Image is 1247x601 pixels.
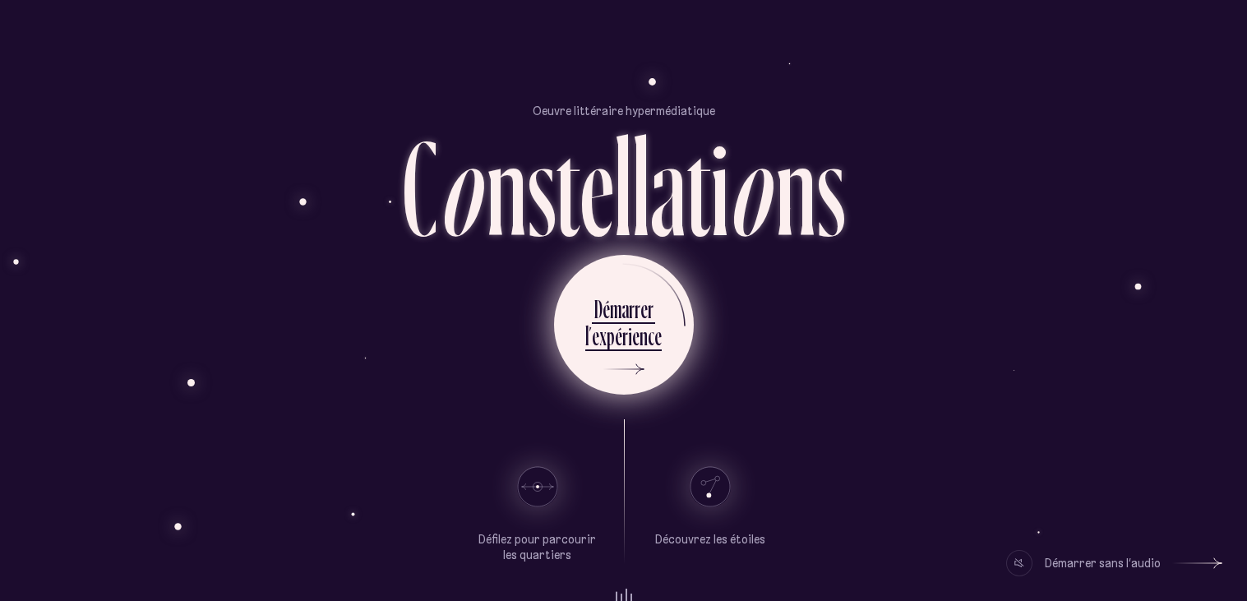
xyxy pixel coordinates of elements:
[592,320,599,352] div: e
[632,320,640,352] div: e
[585,320,589,352] div: l
[711,119,729,255] div: i
[487,119,527,255] div: n
[621,293,629,325] div: a
[648,293,654,325] div: r
[727,119,776,255] div: o
[1045,550,1161,576] div: Démarrer sans l’audio
[614,119,632,255] div: l
[650,119,686,255] div: a
[554,255,694,395] button: Démarrerl’expérience
[556,119,580,255] div: t
[437,119,487,255] div: o
[603,293,610,325] div: é
[580,119,614,255] div: e
[655,532,765,548] p: Découvrez les étoiles
[594,293,603,325] div: D
[1006,550,1222,576] button: Démarrer sans l’audio
[589,320,592,352] div: ’
[648,320,654,352] div: c
[640,320,648,352] div: n
[402,119,437,255] div: C
[776,119,816,255] div: n
[527,119,556,255] div: s
[607,320,615,352] div: p
[635,293,640,325] div: r
[629,293,635,325] div: r
[686,119,711,255] div: t
[640,293,648,325] div: e
[654,320,662,352] div: e
[622,320,628,352] div: r
[610,293,621,325] div: m
[615,320,622,352] div: é
[628,320,632,352] div: i
[599,320,607,352] div: x
[476,532,599,564] p: Défilez pour parcourir les quartiers
[632,119,650,255] div: l
[533,103,715,119] p: Oeuvre littéraire hypermédiatique
[816,119,845,255] div: s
